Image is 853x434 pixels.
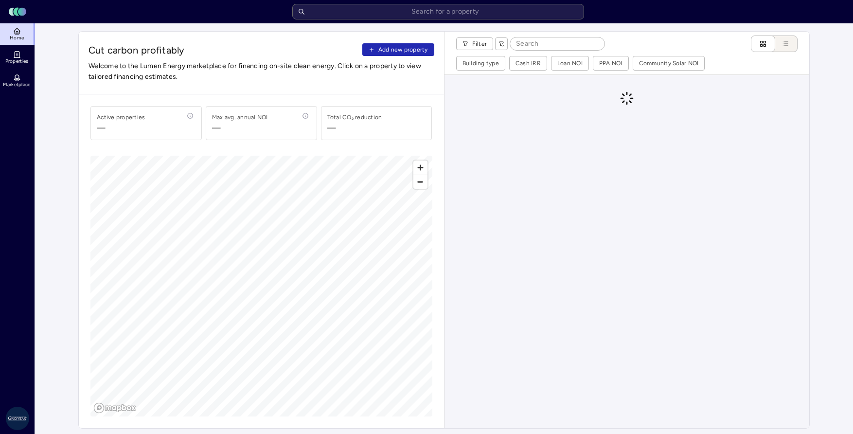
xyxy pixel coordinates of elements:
[6,407,29,430] img: Greystar AS
[212,122,268,134] span: —
[5,58,29,64] span: Properties
[599,58,622,68] div: PPA NOI
[90,156,432,417] canvas: Map
[93,402,136,414] a: Mapbox logo
[472,39,487,49] span: Filter
[378,45,428,54] span: Add new property
[327,112,382,122] div: Total CO₂ reduction
[515,58,541,68] div: Cash IRR
[97,122,145,134] span: —
[557,58,583,68] div: Loan NOI
[10,35,24,41] span: Home
[413,161,427,175] button: Zoom in
[456,37,494,50] button: Filter
[89,43,358,57] span: Cut carbon profitably
[89,61,434,82] span: Welcome to the Lumen Energy marketplace for financing on-site clean energy. Click on a property t...
[3,82,30,88] span: Marketplace
[97,112,145,122] div: Active properties
[413,175,427,189] button: Zoom out
[212,112,268,122] div: Max avg. annual NOI
[593,56,628,70] button: PPA NOI
[457,56,505,70] button: Building type
[510,56,547,70] button: Cash IRR
[639,58,699,68] div: Community Solar NOI
[462,58,499,68] div: Building type
[633,56,705,70] button: Community Solar NOI
[510,37,604,50] input: Search
[362,43,434,56] button: Add new property
[751,36,775,52] button: Cards view
[551,56,588,70] button: Loan NOI
[765,36,798,52] button: List view
[327,122,336,134] div: —
[292,4,584,19] input: Search for a property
